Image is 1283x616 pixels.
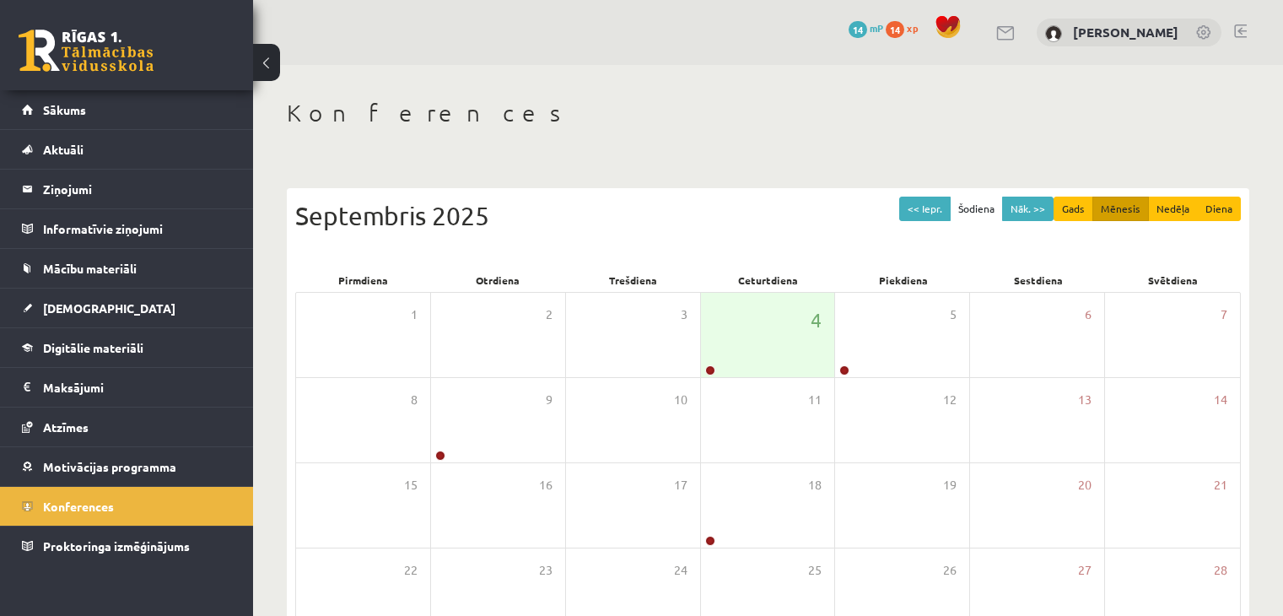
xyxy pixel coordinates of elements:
[811,305,822,334] span: 4
[681,305,687,324] span: 3
[943,391,957,409] span: 12
[22,368,232,407] a: Maksājumi
[43,102,86,117] span: Sākums
[886,21,904,38] span: 14
[870,21,883,35] span: mP
[950,197,1003,221] button: Šodiena
[1078,476,1092,494] span: 20
[1148,197,1198,221] button: Nedēļa
[1054,197,1093,221] button: Gads
[808,561,822,580] span: 25
[907,21,918,35] span: xp
[943,476,957,494] span: 19
[295,268,430,292] div: Pirmdiena
[22,170,232,208] a: Ziņojumi
[1197,197,1241,221] button: Diena
[43,300,175,316] span: [DEMOGRAPHIC_DATA]
[1002,197,1054,221] button: Nāk. >>
[22,447,232,486] a: Motivācijas programma
[43,368,232,407] legend: Maksājumi
[1085,305,1092,324] span: 6
[43,419,89,435] span: Atzīmes
[674,391,687,409] span: 10
[836,268,971,292] div: Piekdiena
[43,142,84,157] span: Aktuāli
[287,99,1249,127] h1: Konferences
[43,459,176,474] span: Motivācijas programma
[950,305,957,324] span: 5
[674,561,687,580] span: 24
[849,21,867,38] span: 14
[43,170,232,208] legend: Ziņojumi
[808,476,822,494] span: 18
[411,391,418,409] span: 8
[1078,391,1092,409] span: 13
[546,391,553,409] span: 9
[539,561,553,580] span: 23
[22,328,232,367] a: Digitālie materiāli
[899,197,951,221] button: << Iepr.
[539,476,553,494] span: 16
[295,197,1241,235] div: Septembris 2025
[849,21,883,35] a: 14 mP
[22,130,232,169] a: Aktuāli
[430,268,565,292] div: Otrdiena
[565,268,700,292] div: Trešdiena
[404,561,418,580] span: 22
[1214,391,1227,409] span: 14
[43,499,114,514] span: Konferences
[1214,476,1227,494] span: 21
[1214,561,1227,580] span: 28
[22,249,232,288] a: Mācību materiāli
[43,209,232,248] legend: Informatīvie ziņojumi
[1092,197,1149,221] button: Mēnesis
[22,408,232,446] a: Atzīmes
[411,305,418,324] span: 1
[22,289,232,327] a: [DEMOGRAPHIC_DATA]
[22,487,232,526] a: Konferences
[1073,24,1178,41] a: [PERSON_NAME]
[22,209,232,248] a: Informatīvie ziņojumi
[971,268,1106,292] div: Sestdiena
[43,538,190,554] span: Proktoringa izmēģinājums
[700,268,835,292] div: Ceturtdiena
[404,476,418,494] span: 15
[546,305,553,324] span: 2
[808,391,822,409] span: 11
[1045,25,1062,42] img: Sendija Ivanova
[943,561,957,580] span: 26
[674,476,687,494] span: 17
[1078,561,1092,580] span: 27
[1106,268,1241,292] div: Svētdiena
[886,21,926,35] a: 14 xp
[19,30,154,72] a: Rīgas 1. Tālmācības vidusskola
[43,261,137,276] span: Mācību materiāli
[22,90,232,129] a: Sākums
[1221,305,1227,324] span: 7
[43,340,143,355] span: Digitālie materiāli
[22,527,232,565] a: Proktoringa izmēģinājums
